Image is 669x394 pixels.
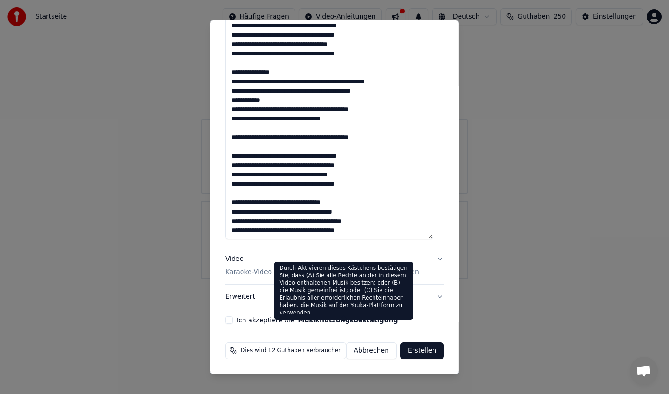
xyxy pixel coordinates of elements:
[400,342,444,359] button: Erstellen
[274,262,413,320] div: Durch Aktivieren dieses Kästchens bestätigen Sie, dass (A) Sie alle Rechte an der in diesem Video...
[241,347,342,354] span: Dies wird 12 Guthaben verbrauchen
[225,247,444,284] button: VideoKaraoke-Video anpassen: Bild, Video oder Farbe verwenden
[298,317,398,323] button: Ich akzeptiere die
[225,254,419,277] div: Video
[346,342,396,359] button: Abbrechen
[225,267,419,277] p: Karaoke-Video anpassen: Bild, Video oder Farbe verwenden
[225,285,444,309] button: Erweitert
[236,317,398,323] label: Ich akzeptiere die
